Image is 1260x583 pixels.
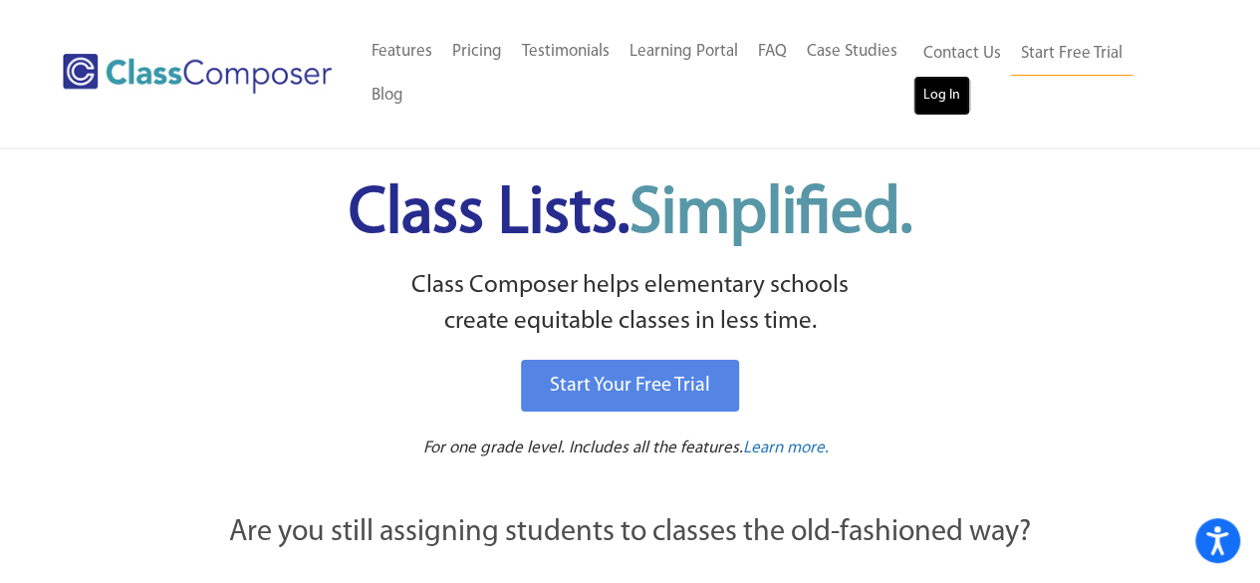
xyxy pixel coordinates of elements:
[748,30,797,74] a: FAQ
[797,30,907,74] a: Case Studies
[913,76,970,116] a: Log In
[521,360,739,412] a: Start Your Free Trial
[550,376,710,396] span: Start Your Free Trial
[630,182,912,247] span: Simplified.
[1011,32,1133,77] a: Start Free Trial
[442,30,512,74] a: Pricing
[120,268,1141,341] p: Class Composer helps elementary schools create equitable classes in less time.
[743,439,829,456] span: Learn more.
[423,439,743,456] span: For one grade level. Includes all the features.
[620,30,748,74] a: Learning Portal
[913,32,1182,116] nav: Header Menu
[913,32,1011,76] a: Contact Us
[362,30,913,118] nav: Header Menu
[743,437,829,461] a: Learn more.
[362,74,413,118] a: Blog
[512,30,620,74] a: Testimonials
[123,511,1138,555] p: Are you still assigning students to classes the old-fashioned way?
[349,182,912,247] span: Class Lists.
[63,54,332,94] img: Class Composer
[362,30,442,74] a: Features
